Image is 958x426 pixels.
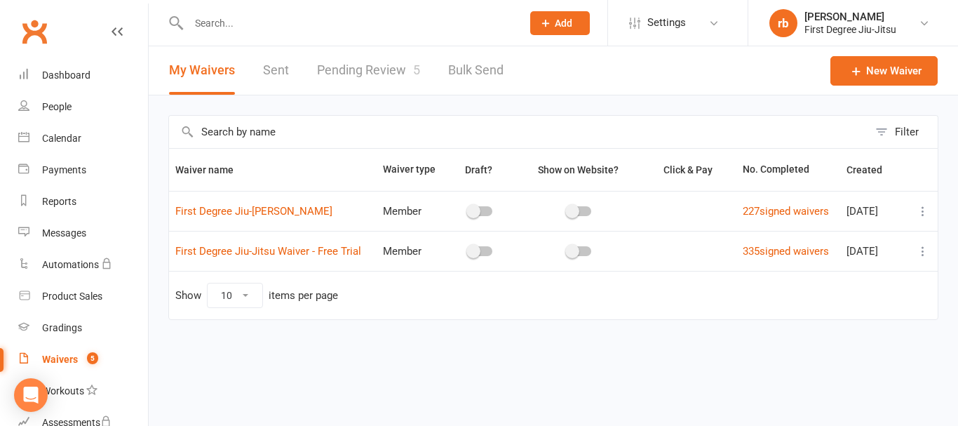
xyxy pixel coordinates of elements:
a: New Waiver [830,56,938,86]
div: Messages [42,227,86,239]
div: rb [769,9,797,37]
div: First Degree Jiu-Jitsu [804,23,896,36]
a: Clubworx [17,14,52,49]
div: Workouts [42,385,84,397]
td: Member [377,231,445,271]
span: Add [555,18,572,29]
span: Created [846,164,898,175]
div: Show [175,283,338,308]
input: Search... [184,13,512,33]
a: Calendar [18,123,148,154]
a: People [18,91,148,123]
a: 335signed waivers [743,245,829,258]
div: Filter [895,124,919,140]
a: Sent [263,46,289,95]
button: Filter [868,116,938,148]
div: Payments [42,164,86,175]
a: Gradings [18,312,148,344]
a: Bulk Send [448,46,504,95]
a: Workouts [18,375,148,407]
button: Add [530,11,590,35]
div: Product Sales [42,291,102,302]
div: Waivers [42,354,78,365]
button: My Waivers [169,46,235,95]
th: Waiver type [377,149,445,191]
div: Open Intercom Messenger [14,378,48,412]
span: 5 [87,352,98,364]
a: Messages [18,218,148,249]
a: Dashboard [18,60,148,91]
a: First Degree Jiu-[PERSON_NAME] [175,205,332,218]
button: Created [846,161,898,178]
td: Member [377,191,445,231]
div: People [42,101,72,112]
span: Waiver name [175,164,249,175]
button: Click & Pay [651,161,728,178]
div: [PERSON_NAME] [804,11,896,23]
a: Payments [18,154,148,186]
a: Pending Review5 [317,46,420,95]
div: Gradings [42,322,82,333]
span: Click & Pay [663,164,713,175]
span: Draft? [465,164,492,175]
div: Reports [42,196,76,207]
span: Settings [647,7,686,39]
input: Search by name [169,116,868,148]
div: Calendar [42,133,81,144]
td: [DATE] [840,191,907,231]
button: Show on Website? [525,161,634,178]
div: items per page [269,290,338,302]
button: Draft? [452,161,508,178]
button: Waiver name [175,161,249,178]
a: 227signed waivers [743,205,829,218]
a: Product Sales [18,281,148,312]
a: Reports [18,186,148,218]
span: Show on Website? [538,164,619,175]
a: Waivers 5 [18,344,148,375]
span: 5 [413,62,420,77]
div: Dashboard [42,69,90,81]
div: Automations [42,259,99,270]
th: No. Completed [736,149,839,191]
td: [DATE] [840,231,907,271]
a: Automations [18,249,148,281]
a: First Degree Jiu-Jitsu Waiver - Free Trial [175,245,361,258]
